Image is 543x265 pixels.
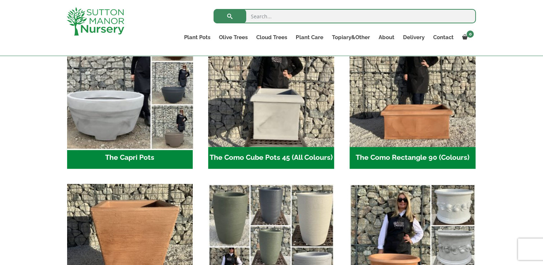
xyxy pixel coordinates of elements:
[350,21,476,147] img: The Como Rectangle 90 (Colours)
[208,147,334,169] h2: The Como Cube Pots 45 (All Colours)
[64,18,196,150] img: The Capri Pots
[458,32,476,42] a: 0
[67,7,124,36] img: logo
[252,32,291,42] a: Cloud Trees
[398,32,429,42] a: Delivery
[327,32,374,42] a: Topiary&Other
[467,31,474,38] span: 0
[180,32,215,42] a: Plant Pots
[350,21,476,169] a: Visit product category The Como Rectangle 90 (Colours)
[208,21,334,147] img: The Como Cube Pots 45 (All Colours)
[350,147,476,169] h2: The Como Rectangle 90 (Colours)
[215,32,252,42] a: Olive Trees
[214,9,476,23] input: Search...
[429,32,458,42] a: Contact
[374,32,398,42] a: About
[208,21,334,169] a: Visit product category The Como Cube Pots 45 (All Colours)
[67,21,193,169] a: Visit product category The Capri Pots
[67,147,193,169] h2: The Capri Pots
[291,32,327,42] a: Plant Care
